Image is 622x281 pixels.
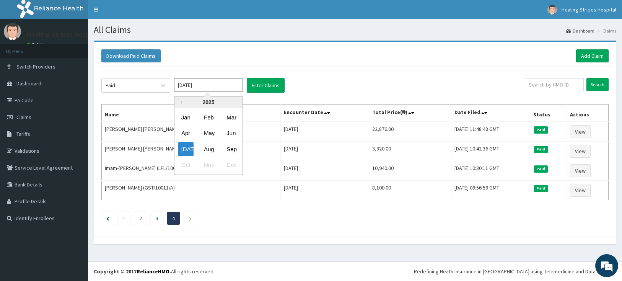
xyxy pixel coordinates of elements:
[189,215,192,222] a: Next page
[223,142,239,156] div: Choose September 2025
[534,146,548,153] span: Paid
[125,4,144,22] div: Minimize live chat window
[281,142,369,161] td: [DATE]
[586,78,609,91] input: Search
[123,215,125,222] a: Page 1
[178,142,194,156] div: Choose July 2025
[201,142,216,156] div: Choose August 2025
[451,122,530,142] td: [DATE] 11:48:48 GMT
[4,194,146,221] textarea: Type your message and hit 'Enter'
[414,268,616,275] div: Redefining Heath Insurance in [GEOGRAPHIC_DATA] using Telemedicine and Data Science!
[534,185,548,192] span: Paid
[16,63,55,70] span: Switch Providers
[27,31,99,38] p: Healing Stripes Hospital
[40,43,129,53] div: Chat with us now
[174,96,243,108] div: 2025
[27,42,45,47] a: Online
[102,105,281,122] th: Name
[178,110,194,124] div: Choose January 2025
[94,25,616,35] h1: All Claims
[101,49,161,62] button: Download Paid Claims
[562,6,616,13] span: Healing Stripes Hospital
[102,122,281,142] td: [PERSON_NAME] [PERSON_NAME] (SSW/10015/A)
[451,105,530,122] th: Date Filed
[14,38,31,57] img: d_794563401_company_1708531726252_794563401
[547,5,557,15] img: User Image
[281,105,369,122] th: Encounter Date
[524,78,584,91] input: Search by HMO ID
[534,165,548,172] span: Paid
[576,49,609,62] a: Add Claim
[451,161,530,181] td: [DATE] 10:30:11 GMT
[534,126,548,133] span: Paid
[369,142,451,161] td: 3,320.00
[223,110,239,124] div: Choose March 2025
[201,110,216,124] div: Choose February 2025
[595,28,616,34] li: Claims
[530,105,567,122] th: Status
[16,131,30,137] span: Tariffs
[247,78,285,93] button: Filter Claims
[570,164,591,177] a: View
[178,126,194,140] div: Choose April 2025
[178,100,182,104] button: Previous Year
[139,215,142,222] a: Page 2
[16,114,31,121] span: Claims
[102,142,281,161] td: [PERSON_NAME] [PERSON_NAME] (LFL/10017/E)
[570,184,591,197] a: View
[137,268,169,275] a: RelianceHMO
[172,215,175,222] a: Page 4 is your current page
[106,215,109,222] a: Previous page
[102,181,281,200] td: [PERSON_NAME] (GST/10011/A)
[174,109,243,173] div: month 2025-07
[174,78,243,92] input: Select Month and Year
[369,122,451,142] td: 22,876.00
[570,145,591,158] a: View
[94,268,171,275] strong: Copyright © 2017 .
[106,82,115,89] div: Paid
[156,215,158,222] a: Page 3
[369,181,451,200] td: 8,100.00
[281,161,369,181] td: [DATE]
[223,126,239,140] div: Choose June 2025
[369,161,451,181] td: 10,940.00
[369,105,451,122] th: Total Price(₦)
[102,161,281,181] td: Imam-[PERSON_NAME] (LFL/10017/G)
[567,105,608,122] th: Actions
[570,125,591,138] a: View
[44,89,106,166] span: We're online!
[201,126,216,140] div: Choose May 2025
[16,80,41,87] span: Dashboard
[281,122,369,142] td: [DATE]
[88,261,622,281] footer: All rights reserved.
[451,142,530,161] td: [DATE] 10:42:36 GMT
[451,181,530,200] td: [DATE] 09:56:59 GMT
[566,28,594,34] a: Dashboard
[4,23,21,40] img: User Image
[281,181,369,200] td: [DATE]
